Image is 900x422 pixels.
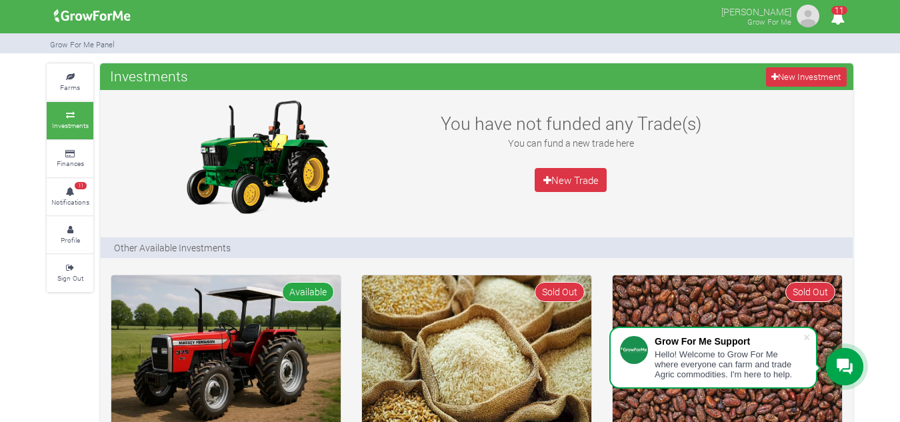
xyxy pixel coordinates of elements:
p: Other Available Investments [114,241,231,255]
small: Grow For Me Panel [50,39,115,49]
span: Sold Out [785,282,835,301]
small: Investments [52,121,89,130]
small: Grow For Me [747,17,791,27]
a: 11 [825,13,851,25]
a: Farms [47,64,93,101]
p: You can fund a new trade here [426,136,715,150]
i: Notifications [825,3,851,33]
small: Sign Out [57,273,83,283]
div: Hello! Welcome to Grow For Me where everyone can farm and trade Agric commodities. I'm here to help. [655,349,803,379]
a: Investments [47,102,93,139]
span: Investments [107,63,191,89]
span: 11 [831,6,847,15]
small: Profile [61,235,80,245]
img: growforme image [795,3,821,29]
span: Available [282,282,334,301]
p: [PERSON_NAME] [721,3,791,19]
a: Finances [47,141,93,177]
a: Sign Out [47,255,93,291]
img: growforme image [174,97,341,217]
a: 11 Notifications [47,179,93,215]
span: 11 [75,182,87,190]
div: Grow For Me Support [655,336,803,347]
span: Sold Out [535,282,585,301]
small: Farms [60,83,80,92]
small: Finances [57,159,84,168]
h3: You have not funded any Trade(s) [426,113,715,134]
small: Notifications [51,197,89,207]
a: New Investment [766,67,847,87]
a: New Trade [535,168,607,192]
a: Profile [47,217,93,253]
img: growforme image [49,3,135,29]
